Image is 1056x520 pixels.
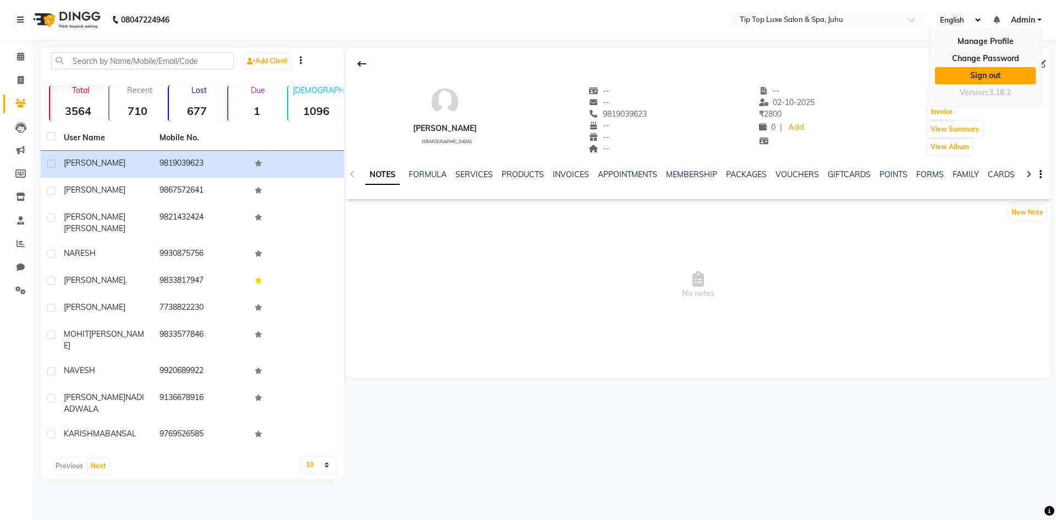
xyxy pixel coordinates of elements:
[153,422,249,448] td: 9769526585
[64,302,125,312] span: [PERSON_NAME]
[153,385,249,422] td: 9136678916
[428,85,461,118] img: avatar
[553,169,589,179] a: INVOICES
[153,205,249,241] td: 9821432424
[953,169,979,179] a: FAMILY
[780,122,782,133] span: |
[928,86,975,102] button: Appointment
[153,295,249,322] td: 7738822230
[153,125,249,151] th: Mobile No.
[598,169,657,179] a: APPOINTMENTS
[588,109,647,119] span: 9819039623
[935,50,1036,67] a: Change Password
[455,169,493,179] a: SERVICES
[666,169,717,179] a: MEMBERSHIP
[288,104,344,118] strong: 1096
[64,223,125,233] span: [PERSON_NAME]
[828,169,871,179] a: GIFTCARDS
[64,248,96,258] span: NARESH
[125,275,127,285] span: .
[64,212,125,222] span: [PERSON_NAME]
[57,125,153,151] th: User Name
[759,97,815,107] span: 02-10-2025
[413,123,477,134] div: [PERSON_NAME]
[759,109,764,119] span: ₹
[153,358,249,385] td: 9920689922
[109,104,166,118] strong: 710
[928,122,982,137] button: View Summary
[588,97,609,107] span: --
[64,158,125,168] span: [PERSON_NAME]
[759,86,780,96] span: --
[422,139,472,144] span: [DEMOGRAPHIC_DATA]
[1011,14,1035,26] span: Admin
[153,178,249,205] td: 9867572641
[346,230,1050,340] span: No notes
[64,185,125,195] span: [PERSON_NAME]
[51,52,234,69] input: Search by Name/Mobile/Email/Code
[365,165,400,185] a: NOTES
[88,458,109,474] button: Next
[173,85,225,95] p: Lost
[409,169,447,179] a: FORMULA
[350,53,373,74] div: Back to Client
[502,169,544,179] a: PRODUCTS
[64,275,125,285] span: [PERSON_NAME]
[28,4,103,35] img: logo
[153,241,249,268] td: 9930875756
[244,53,290,69] a: Add Client
[588,86,609,96] span: --
[105,429,136,439] span: BANSAL
[153,268,249,295] td: 9833817947
[928,104,955,119] button: Invoice
[230,85,284,95] p: Due
[935,85,1036,101] div: Version:3.18.2
[228,104,284,118] strong: 1
[114,85,166,95] p: Recent
[916,169,944,179] a: FORMS
[935,33,1036,50] a: Manage Profile
[64,429,105,439] span: KARISHMA
[169,104,225,118] strong: 677
[153,322,249,358] td: 9833577846
[787,120,806,135] a: Add
[759,122,776,132] span: 0
[121,4,169,35] b: 08047224946
[64,365,95,375] span: NAVESH
[988,169,1015,179] a: CARDS
[759,109,782,119] span: 2800
[726,169,767,179] a: PACKAGES
[293,85,344,95] p: [DEMOGRAPHIC_DATA]
[588,132,609,142] span: --
[879,169,908,179] a: POINTS
[64,329,144,351] span: [PERSON_NAME]
[928,139,972,155] button: View Album
[776,169,819,179] a: VOUCHERS
[64,329,89,339] span: MOHIT
[935,67,1036,84] a: Sign out
[50,104,106,118] strong: 3564
[588,121,609,130] span: --
[64,392,125,402] span: [PERSON_NAME]
[588,144,609,154] span: --
[1009,205,1046,220] button: New Note
[54,85,106,95] p: Total
[153,151,249,178] td: 9819039623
